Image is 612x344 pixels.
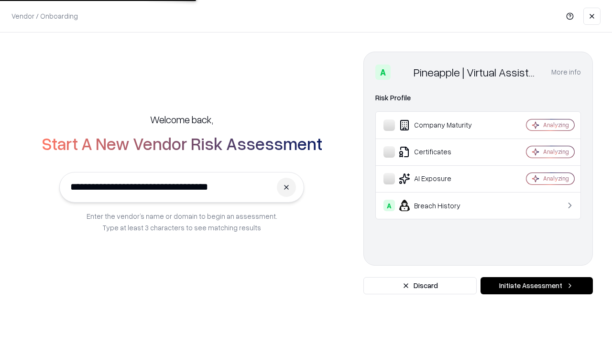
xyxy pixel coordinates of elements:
[87,210,277,233] p: Enter the vendor’s name or domain to begin an assessment. Type at least 3 characters to see match...
[375,92,581,104] div: Risk Profile
[383,146,498,158] div: Certificates
[383,200,498,211] div: Breach History
[543,174,569,183] div: Analyzing
[543,148,569,156] div: Analyzing
[11,11,78,21] p: Vendor / Onboarding
[383,119,498,131] div: Company Maturity
[481,277,593,294] button: Initiate Assessment
[383,173,498,184] div: AI Exposure
[42,134,322,153] h2: Start A New Vendor Risk Assessment
[543,121,569,129] div: Analyzing
[363,277,477,294] button: Discard
[383,200,395,211] div: A
[551,64,581,81] button: More info
[394,64,410,80] img: Pineapple | Virtual Assistant Agency
[150,113,213,126] h5: Welcome back,
[414,64,540,80] div: Pineapple | Virtual Assistant Agency
[375,64,391,80] div: A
